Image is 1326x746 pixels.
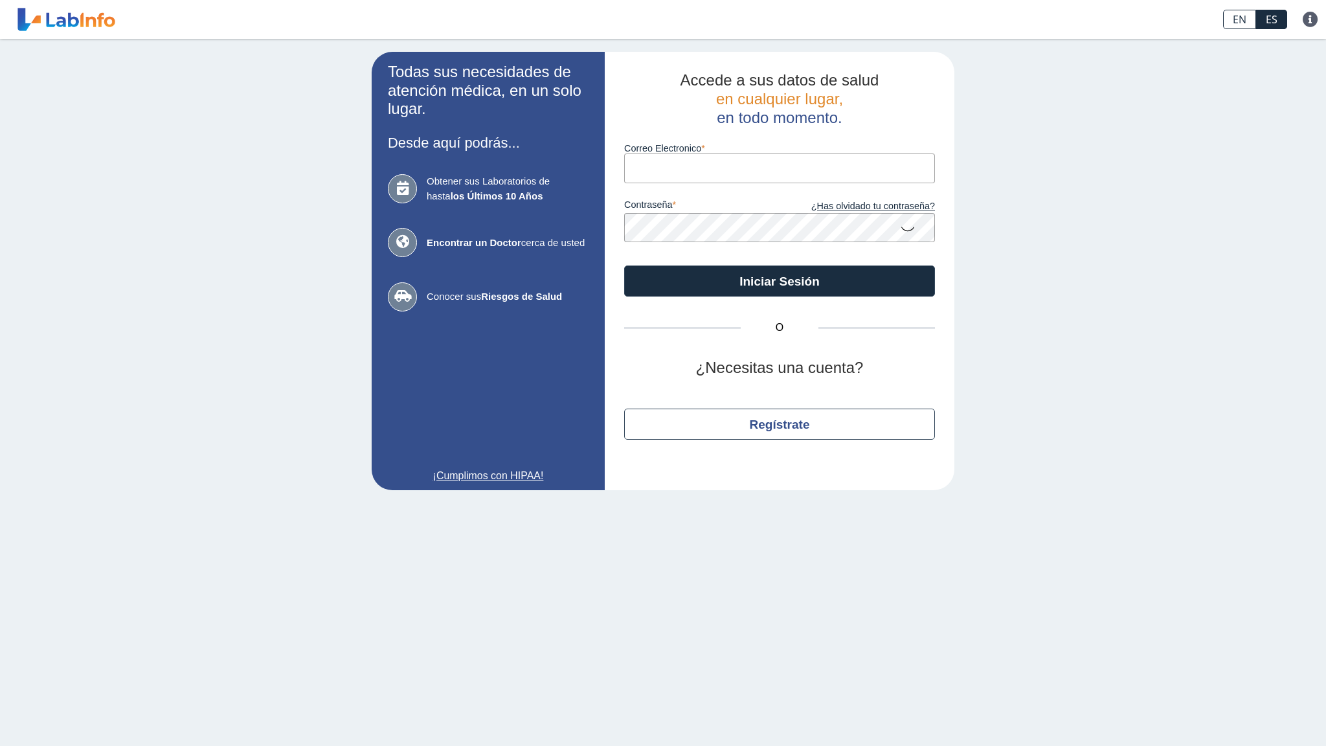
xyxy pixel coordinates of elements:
span: O [741,320,818,335]
span: cerca de usted [427,236,589,251]
a: ¡Cumplimos con HIPAA! [388,468,589,484]
label: contraseña [624,199,780,214]
b: Riesgos de Salud [481,291,562,302]
b: los Últimos 10 Años [451,190,543,201]
span: en todo momento. [717,109,842,126]
h3: Desde aquí podrás... [388,135,589,151]
b: Encontrar un Doctor [427,237,521,248]
h2: ¿Necesitas una cuenta? [624,359,935,378]
a: ¿Has olvidado tu contraseña? [780,199,935,214]
h2: Todas sus necesidades de atención médica, en un solo lugar. [388,63,589,119]
label: Correo Electronico [624,143,935,153]
span: Conocer sus [427,289,589,304]
a: EN [1223,10,1256,29]
iframe: Help widget launcher [1211,695,1312,732]
span: en cualquier lugar, [716,90,843,107]
a: ES [1256,10,1287,29]
span: Accede a sus datos de salud [680,71,879,89]
button: Iniciar Sesión [624,266,935,297]
button: Regístrate [624,409,935,440]
span: Obtener sus Laboratorios de hasta [427,174,589,203]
